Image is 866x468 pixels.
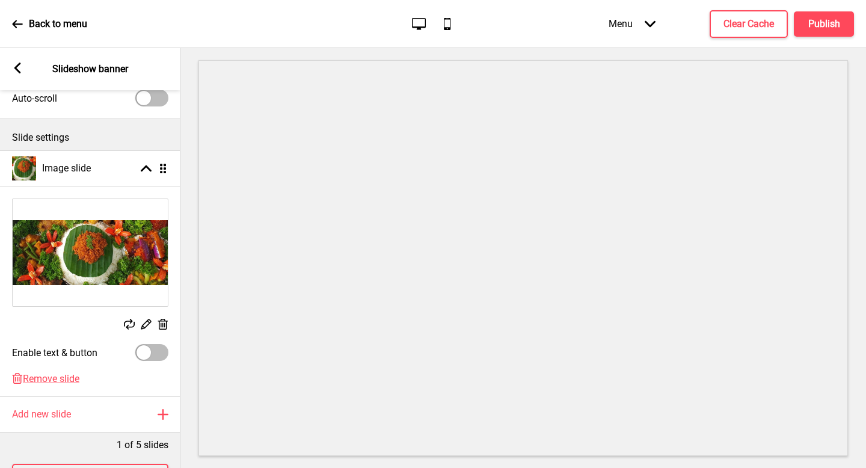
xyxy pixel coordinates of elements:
[808,17,840,31] h4: Publish
[13,199,168,306] img: Image
[723,17,774,31] h4: Clear Cache
[12,131,168,144] p: Slide settings
[597,6,668,42] div: Menu
[12,8,87,40] a: Back to menu
[52,63,128,76] p: Slideshow banner
[117,439,168,452] p: 1 of 5 slides
[42,162,91,175] h4: Image slide
[12,93,57,104] label: Auto-scroll
[794,11,854,37] button: Publish
[710,10,788,38] button: Clear Cache
[12,408,71,421] h4: Add new slide
[12,347,97,359] label: Enable text & button
[29,17,87,31] p: Back to menu
[23,373,79,384] span: Remove slide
